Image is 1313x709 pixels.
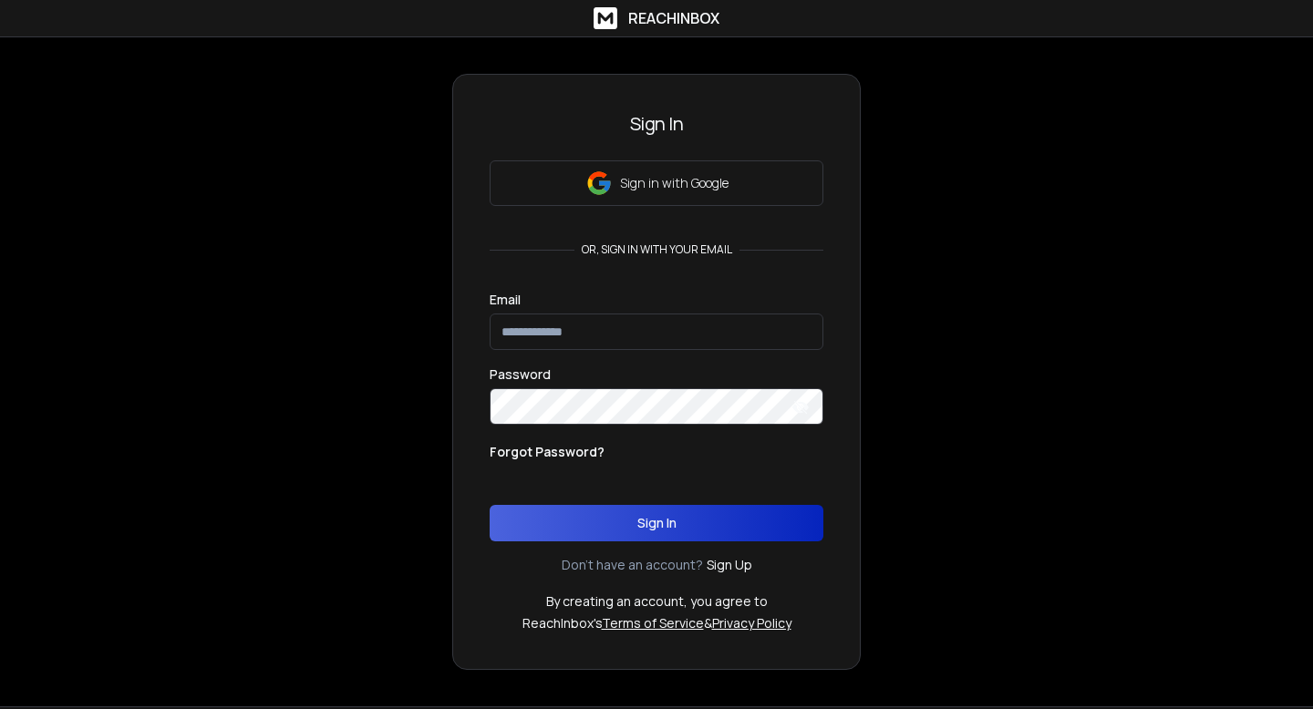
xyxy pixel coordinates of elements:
h3: Sign In [490,111,823,137]
p: Sign in with Google [620,174,729,192]
button: Sign in with Google [490,160,823,206]
a: Sign Up [707,556,752,574]
p: or, sign in with your email [574,242,739,257]
p: Don't have an account? [562,556,703,574]
button: Sign In [490,505,823,541]
a: Terms of Service [602,614,704,632]
p: Forgot Password? [490,443,605,461]
h1: ReachInbox [628,7,719,29]
a: ReachInbox [594,7,719,29]
p: ReachInbox's & [522,614,791,632]
label: Email [490,293,521,306]
p: By creating an account, you agree to [546,592,768,611]
label: Password [490,368,551,381]
a: Privacy Policy [712,614,791,632]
